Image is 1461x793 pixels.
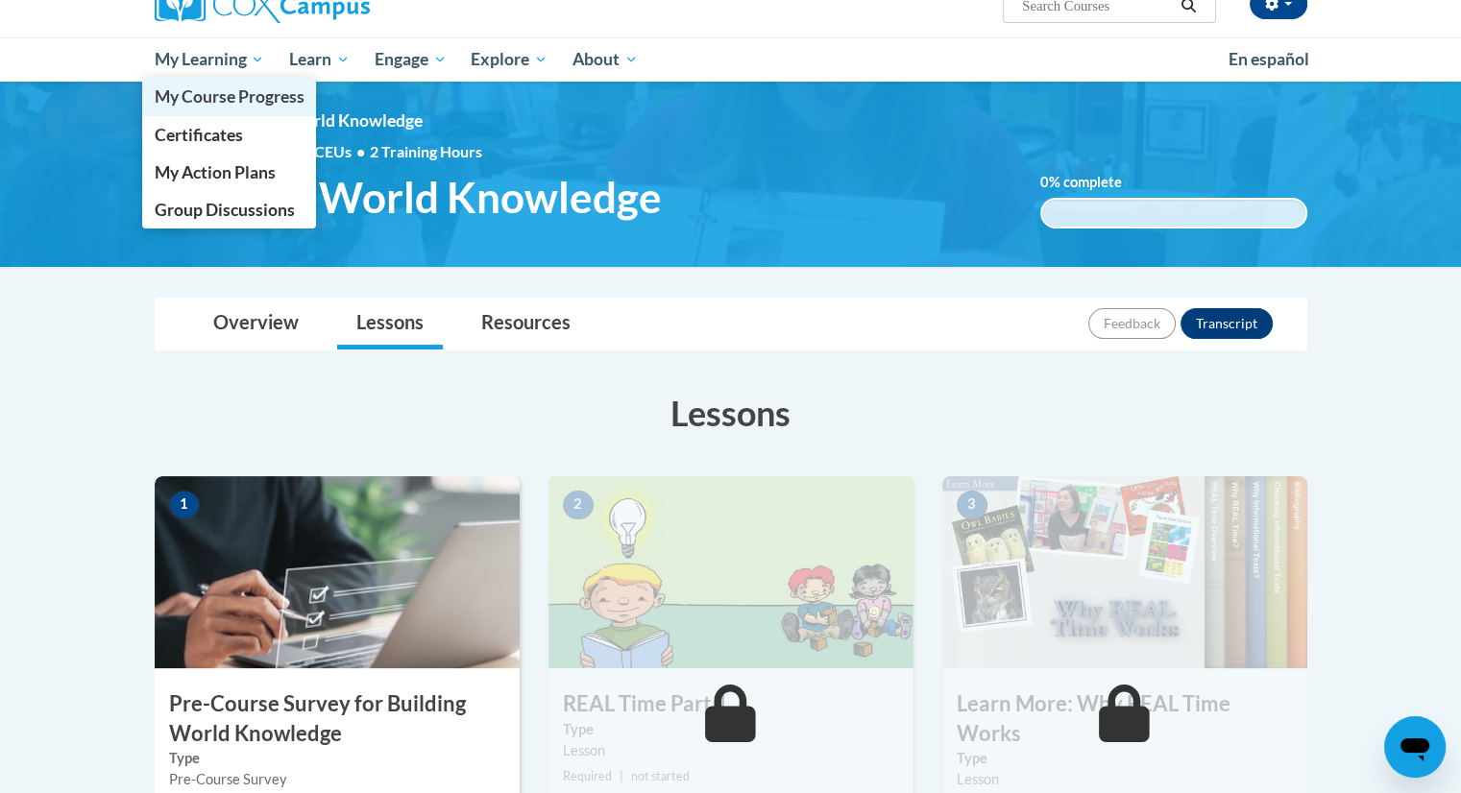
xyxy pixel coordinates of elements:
[169,491,200,519] span: 1
[155,172,662,223] span: Building World Knowledge
[631,769,690,783] span: not started
[154,125,242,145] span: Certificates
[563,719,899,740] label: Type
[563,740,899,761] div: Lesson
[375,48,447,71] span: Engage
[155,389,1307,437] h3: Lessons
[154,48,264,71] span: My Learning
[462,299,590,349] a: Resources
[362,37,459,82] a: Engage
[563,769,612,783] span: Required
[1040,172,1151,193] label: % complete
[169,748,505,769] label: Type
[222,110,423,131] span: Building World Knowledge
[957,491,987,519] span: 3
[942,476,1307,668] img: Course Image
[957,748,1293,769] label: Type
[142,37,278,82] a: My Learning
[142,116,317,154] a: Certificates
[942,689,1307,749] h3: Learn More: Why REAL Time Works
[620,769,623,783] span: |
[957,769,1293,790] div: Lesson
[1384,716,1446,778] iframe: Button to launch messaging window
[154,86,304,107] span: My Course Progress
[155,476,520,668] img: Course Image
[154,162,275,182] span: My Action Plans
[548,476,913,668] img: Course Image
[155,689,520,749] h3: Pre-Course Survey for Building World Knowledge
[337,299,443,349] a: Lessons
[142,191,317,228] a: Group Discussions
[560,37,650,82] a: About
[548,689,913,719] h3: REAL Time Part 1
[289,48,350,71] span: Learn
[458,37,560,82] a: Explore
[471,48,548,71] span: Explore
[1040,174,1049,190] span: 0
[142,154,317,191] a: My Action Plans
[194,299,318,349] a: Overview
[1181,308,1273,339] button: Transcript
[563,491,594,519] span: 2
[1088,308,1176,339] button: Feedback
[281,141,370,162] span: 0.20 CEUs
[277,37,362,82] a: Learn
[572,48,638,71] span: About
[126,37,1336,82] div: Main menu
[356,142,365,160] span: •
[142,78,317,115] a: My Course Progress
[154,200,294,220] span: Group Discussions
[1216,39,1322,80] a: En español
[370,142,482,160] span: 2 Training Hours
[1229,49,1309,69] span: En español
[169,769,505,790] div: Pre-Course Survey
